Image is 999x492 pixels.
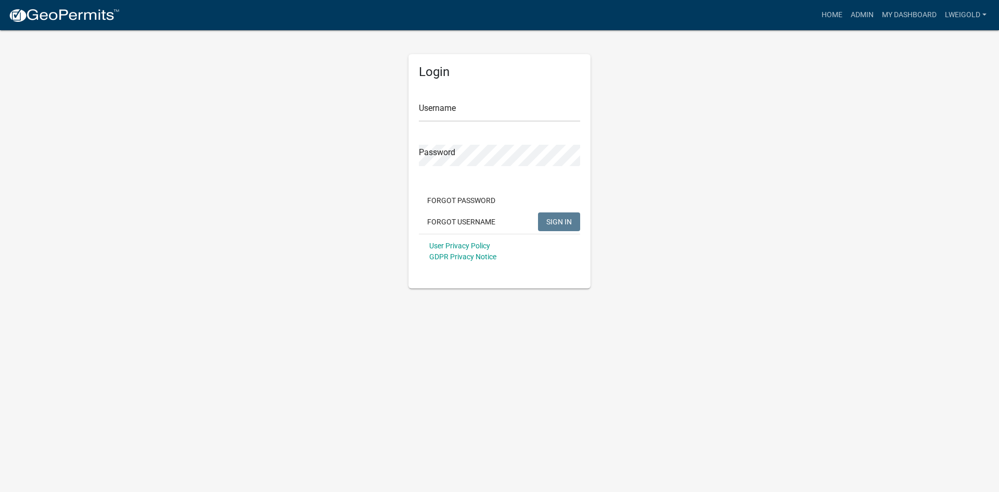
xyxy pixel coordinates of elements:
a: Home [817,5,847,25]
a: User Privacy Policy [429,242,490,250]
a: GDPR Privacy Notice [429,253,496,261]
button: SIGN IN [538,212,580,231]
h5: Login [419,65,580,80]
button: Forgot Password [419,191,504,210]
button: Forgot Username [419,212,504,231]
a: Admin [847,5,878,25]
span: SIGN IN [546,217,572,225]
a: My Dashboard [878,5,941,25]
a: lweigold [941,5,991,25]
